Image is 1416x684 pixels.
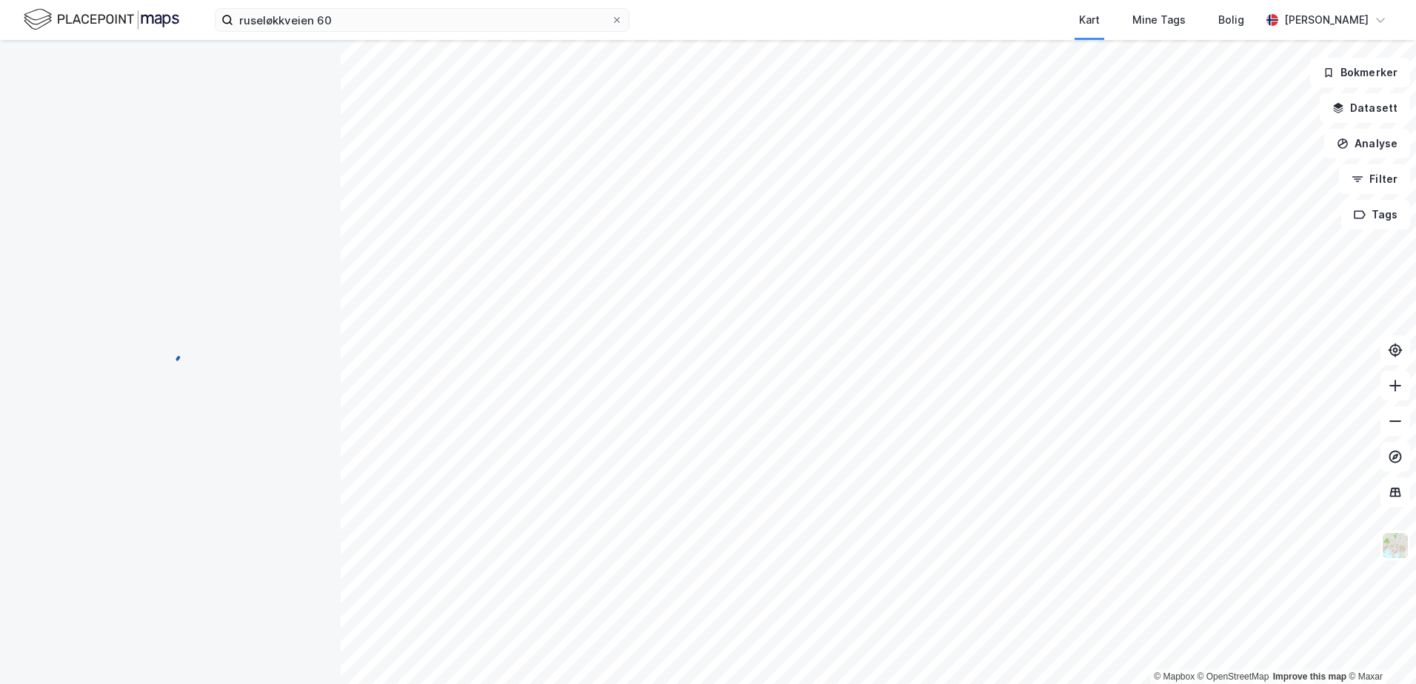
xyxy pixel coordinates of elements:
[1341,200,1410,229] button: Tags
[1218,11,1244,29] div: Bolig
[1310,58,1410,87] button: Bokmerker
[1284,11,1369,29] div: [PERSON_NAME]
[1273,671,1346,682] a: Improve this map
[1198,671,1269,682] a: OpenStreetMap
[1324,129,1410,158] button: Analyse
[1320,93,1410,123] button: Datasett
[24,7,179,33] img: logo.f888ab2527a4732fd821a326f86c7f29.svg
[1342,613,1416,684] iframe: Chat Widget
[1132,11,1186,29] div: Mine Tags
[1339,164,1410,194] button: Filter
[1154,671,1195,682] a: Mapbox
[233,9,611,31] input: Søk på adresse, matrikkel, gårdeiere, leietakere eller personer
[1342,613,1416,684] div: Kontrollprogram for chat
[158,341,182,365] img: spinner.a6d8c91a73a9ac5275cf975e30b51cfb.svg
[1381,532,1409,560] img: Z
[1079,11,1100,29] div: Kart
